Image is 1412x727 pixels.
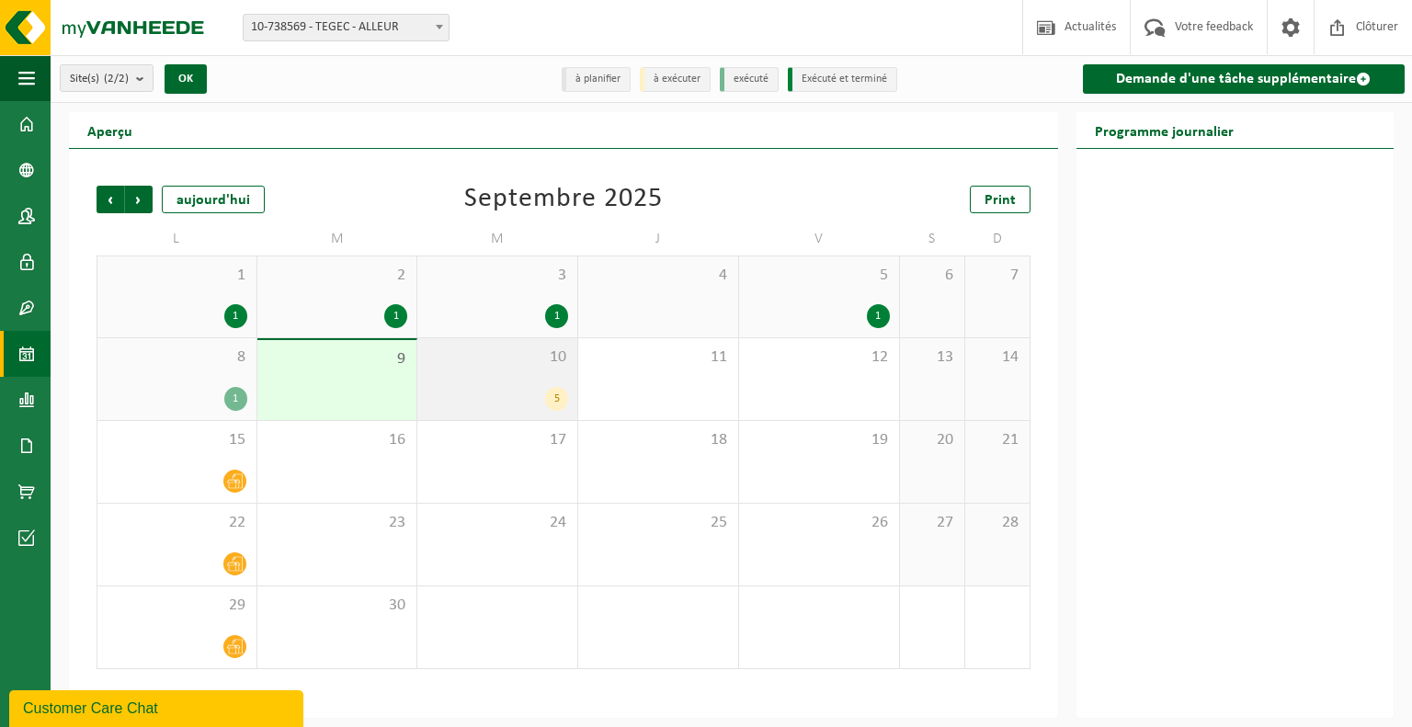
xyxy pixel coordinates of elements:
[739,222,900,256] td: V
[587,513,729,533] span: 25
[427,430,568,450] span: 17
[970,186,1031,213] a: Print
[587,266,729,286] span: 4
[267,266,408,286] span: 2
[587,430,729,450] span: 18
[748,513,890,533] span: 26
[720,67,779,92] li: exécuté
[104,73,129,85] count: (2/2)
[974,513,1020,533] span: 28
[909,266,955,286] span: 6
[909,347,955,368] span: 13
[417,222,578,256] td: M
[97,186,124,213] span: Précédent
[107,513,247,533] span: 22
[384,304,407,328] div: 1
[427,266,568,286] span: 3
[867,304,890,328] div: 1
[427,347,568,368] span: 10
[578,222,739,256] td: J
[267,430,408,450] span: 16
[267,596,408,616] span: 30
[545,387,568,411] div: 5
[257,222,418,256] td: M
[788,67,897,92] li: Exécuté et terminé
[125,186,153,213] span: Suivant
[909,430,955,450] span: 20
[900,222,965,256] td: S
[1076,112,1252,148] h2: Programme journalier
[107,430,247,450] span: 15
[243,14,450,41] span: 10-738569 - TEGEC - ALLEUR
[107,266,247,286] span: 1
[69,112,151,148] h2: Aperçu
[427,513,568,533] span: 24
[965,222,1031,256] td: D
[748,266,890,286] span: 5
[97,222,257,256] td: L
[70,65,129,93] span: Site(s)
[244,15,449,40] span: 10-738569 - TEGEC - ALLEUR
[587,347,729,368] span: 11
[9,687,307,727] iframe: chat widget
[224,387,247,411] div: 1
[974,347,1020,368] span: 14
[974,266,1020,286] span: 7
[985,193,1016,208] span: Print
[267,513,408,533] span: 23
[107,347,247,368] span: 8
[1083,64,1405,94] a: Demande d'une tâche supplémentaire
[224,304,247,328] div: 1
[162,186,265,213] div: aujourd'hui
[267,349,408,369] span: 9
[545,304,568,328] div: 1
[974,430,1020,450] span: 21
[165,64,207,94] button: OK
[562,67,631,92] li: à planifier
[748,430,890,450] span: 19
[107,596,247,616] span: 29
[909,513,955,533] span: 27
[60,64,154,92] button: Site(s)(2/2)
[640,67,711,92] li: à exécuter
[748,347,890,368] span: 12
[464,186,663,213] div: Septembre 2025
